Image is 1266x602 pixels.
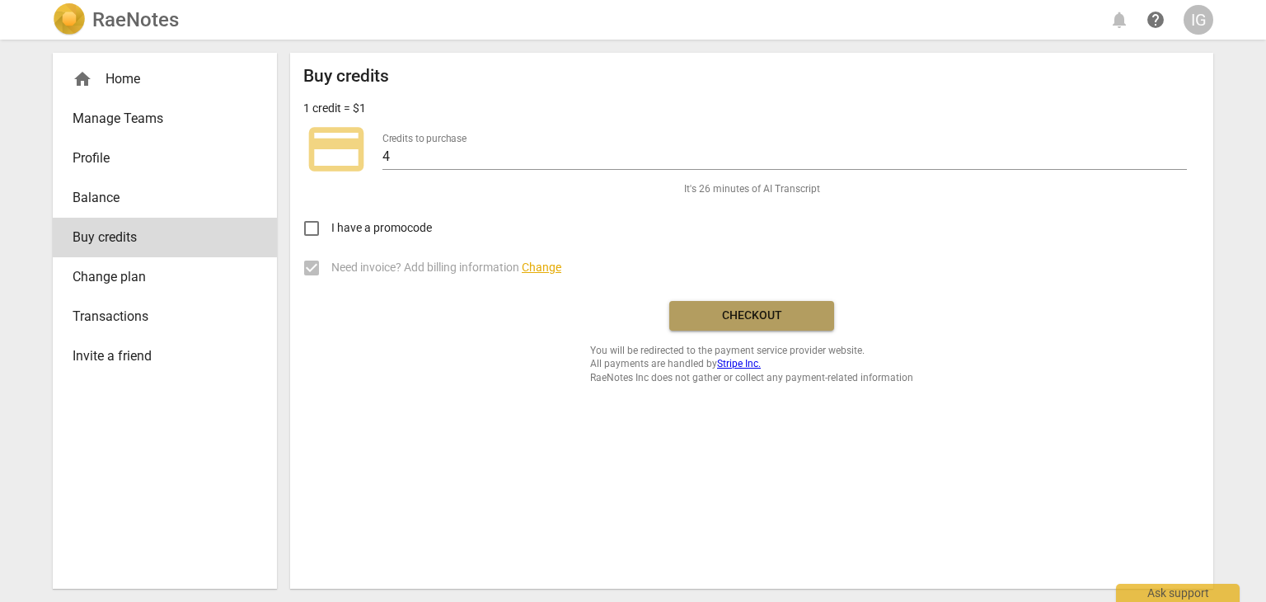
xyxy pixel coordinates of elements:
[73,346,244,366] span: Invite a friend
[73,148,244,168] span: Profile
[92,8,179,31] h2: RaeNotes
[53,3,86,36] img: Logo
[682,308,821,324] span: Checkout
[73,228,244,247] span: Buy credits
[53,336,277,376] a: Invite a friend
[331,259,561,276] span: Need invoice? Add billing information
[53,257,277,297] a: Change plan
[1141,5,1170,35] a: Help
[73,69,244,89] div: Home
[53,59,277,99] div: Home
[303,66,389,87] h2: Buy credits
[53,3,179,36] a: LogoRaeNotes
[1146,10,1165,30] span: help
[53,139,277,178] a: Profile
[331,219,432,237] span: I have a promocode
[382,134,467,143] label: Credits to purchase
[73,69,92,89] span: home
[1184,5,1213,35] button: IG
[522,261,561,274] span: Change
[53,99,277,139] a: Manage Teams
[303,100,366,117] p: 1 credit = $1
[590,344,913,385] span: You will be redirected to the payment service provider website. All payments are handled by RaeNo...
[669,301,834,331] button: Checkout
[73,267,244,287] span: Change plan
[53,218,277,257] a: Buy credits
[684,182,820,196] span: It's 26 minutes of AI Transcript
[53,178,277,218] a: Balance
[717,358,761,369] a: Stripe Inc.
[1116,584,1240,602] div: Ask support
[73,307,244,327] span: Transactions
[73,109,244,129] span: Manage Teams
[73,188,244,208] span: Balance
[303,116,369,182] span: credit_card
[53,297,277,336] a: Transactions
